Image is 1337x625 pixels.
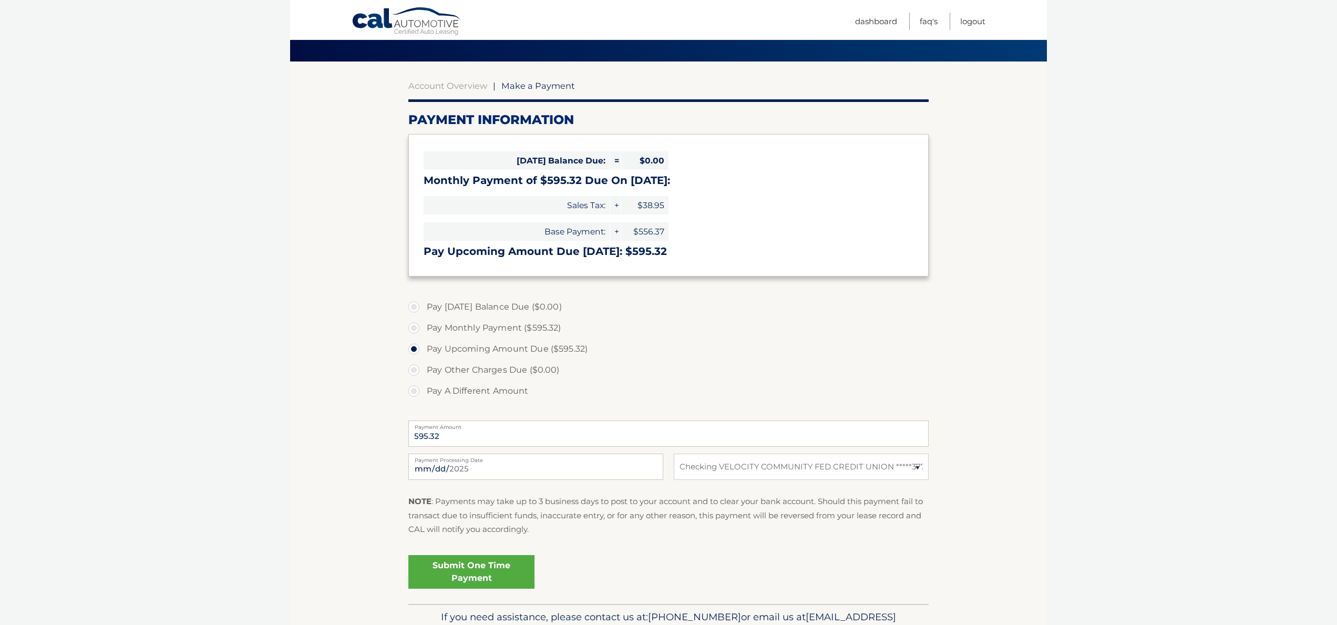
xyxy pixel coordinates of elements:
span: $0.00 [621,151,668,170]
label: Pay Monthly Payment ($595.32) [408,317,929,339]
label: Pay A Different Amount [408,381,929,402]
span: = [610,151,621,170]
span: Base Payment: [424,222,610,241]
label: Payment Processing Date [408,454,663,462]
span: [PHONE_NUMBER] [648,611,741,623]
a: Account Overview [408,80,487,91]
strong: NOTE [408,496,431,506]
label: Pay Upcoming Amount Due ($595.32) [408,339,929,360]
a: Dashboard [855,13,897,30]
span: Sales Tax: [424,196,610,214]
span: $38.95 [621,196,668,214]
a: Cal Automotive [352,7,462,37]
label: Pay [DATE] Balance Due ($0.00) [408,296,929,317]
span: [DATE] Balance Due: [424,151,610,170]
label: Payment Amount [408,421,929,429]
p: : Payments may take up to 3 business days to post to your account and to clear your bank account.... [408,495,929,536]
span: Make a Payment [501,80,575,91]
input: Payment Date [408,454,663,480]
h3: Pay Upcoming Amount Due [DATE]: $595.32 [424,245,913,258]
span: | [493,80,496,91]
span: + [610,222,621,241]
a: Submit One Time Payment [408,555,534,589]
label: Pay Other Charges Due ($0.00) [408,360,929,381]
h2: Payment Information [408,112,929,128]
a: Logout [960,13,985,30]
h3: Monthly Payment of $595.32 Due On [DATE]: [424,174,913,187]
input: Payment Amount [408,421,929,447]
span: + [610,196,621,214]
a: FAQ's [920,13,938,30]
span: $556.37 [621,222,668,241]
